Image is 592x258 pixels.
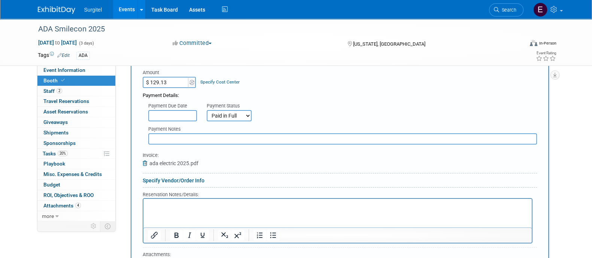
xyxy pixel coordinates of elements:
a: Staff2 [37,86,115,96]
span: Giveaways [43,119,68,125]
span: [DATE] [DATE] [38,39,77,46]
a: Asset Reservations [37,107,115,117]
a: Travel Reservations [37,96,115,106]
span: Sponsorships [43,140,76,146]
td: Personalize Event Tab Strip [87,221,100,231]
span: Booth [43,78,66,84]
div: Payment Status [207,103,257,110]
a: Edit [57,53,70,58]
a: Playbook [37,159,115,169]
a: Sponsorships [37,138,115,148]
span: more [42,213,54,219]
button: Bold [170,230,182,240]
span: Tasks [43,151,68,157]
button: Numbered list [253,230,266,240]
div: ADA Smilecon 2025 [36,22,512,36]
div: Reservation Notes/Details: [143,191,532,198]
a: Specify Cost Center [200,79,240,85]
img: Event Coordinator [533,3,547,17]
td: Toggle Event Tabs [100,221,115,231]
a: Giveaways [37,117,115,127]
div: Payment Notes [148,126,537,133]
a: more [37,211,115,221]
a: Misc. Expenses & Credits [37,169,115,179]
span: Shipments [43,130,69,136]
a: Event Information [37,65,115,75]
span: ada electric 2025.pdf [149,160,198,166]
span: [US_STATE], [GEOGRAPHIC_DATA] [353,41,425,47]
div: In-Person [538,40,556,46]
span: Misc. Expenses & Credits [43,171,102,177]
a: Remove Attachment [143,160,149,166]
a: Tasks20% [37,149,115,159]
span: Budget [43,182,60,188]
span: Staff [43,88,62,94]
i: Booth reservation complete [61,78,65,82]
span: (3 days) [78,41,94,46]
span: Surgitel [84,7,102,13]
img: ExhibitDay [38,6,75,14]
span: Attachments [43,203,81,209]
span: 20% [58,151,68,156]
button: Underline [196,230,209,240]
div: Amount [143,69,197,77]
div: Event Rating [535,51,556,55]
span: ROI, Objectives & ROO [43,192,94,198]
button: Italic [183,230,195,240]
div: Event Format [479,39,556,50]
div: Payment Details: [143,88,537,99]
span: Asset Reservations [43,109,88,115]
a: Search [489,3,523,16]
button: Bullet list [266,230,279,240]
button: Committed [170,39,215,47]
span: 2 [57,88,62,94]
img: Format-Inperson.png [530,40,537,46]
a: Shipments [37,128,115,138]
span: 4 [75,203,81,208]
a: Specify Vendor/Order Info [143,177,204,183]
span: Search [499,7,516,13]
button: Superscript [231,230,244,240]
span: Playbook [43,161,65,167]
a: Booth [37,76,115,86]
a: ROI, Objectives & ROO [37,190,115,200]
span: Travel Reservations [43,98,89,104]
span: to [54,40,61,46]
span: Event Information [43,67,85,73]
div: ADA [76,52,90,60]
div: Invoice: [143,152,198,160]
iframe: Rich Text Area [143,199,532,227]
a: Attachments4 [37,201,115,211]
button: Subscript [218,230,231,240]
a: Budget [37,180,115,190]
div: Payment Due Date [148,103,195,110]
td: Tags [38,51,70,60]
button: Insert/edit link [148,230,161,240]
